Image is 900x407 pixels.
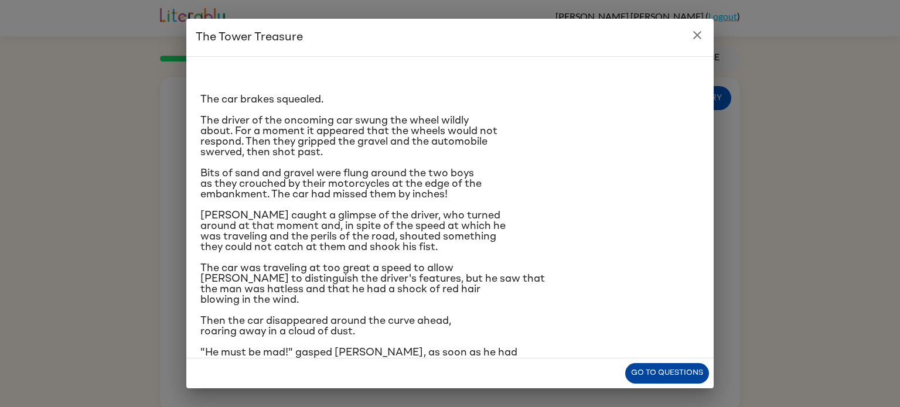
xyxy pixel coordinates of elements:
span: "He must be mad!" gasped [PERSON_NAME], as soon as he had recovered from his surprise. [200,347,517,368]
span: The driver of the oncoming car swung the wheel wildly about. For a moment it appeared that the wh... [200,115,497,158]
span: The car brakes squealed. [200,94,323,105]
span: Bits of sand and gravel were flung around the two boys as they crouched by their motorcycles at t... [200,168,482,200]
span: The car was traveling at too great a speed to allow [PERSON_NAME] to distinguish the driver's fea... [200,263,545,305]
span: [PERSON_NAME] caught a glimpse of the driver, who turned around at that moment and, in spite of t... [200,210,506,252]
span: Then the car disappeared around the curve ahead, roaring away in a cloud of dust. [200,316,451,337]
button: Go to questions [625,363,709,384]
h2: The Tower Treasure [186,19,714,56]
button: close [686,23,709,47]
